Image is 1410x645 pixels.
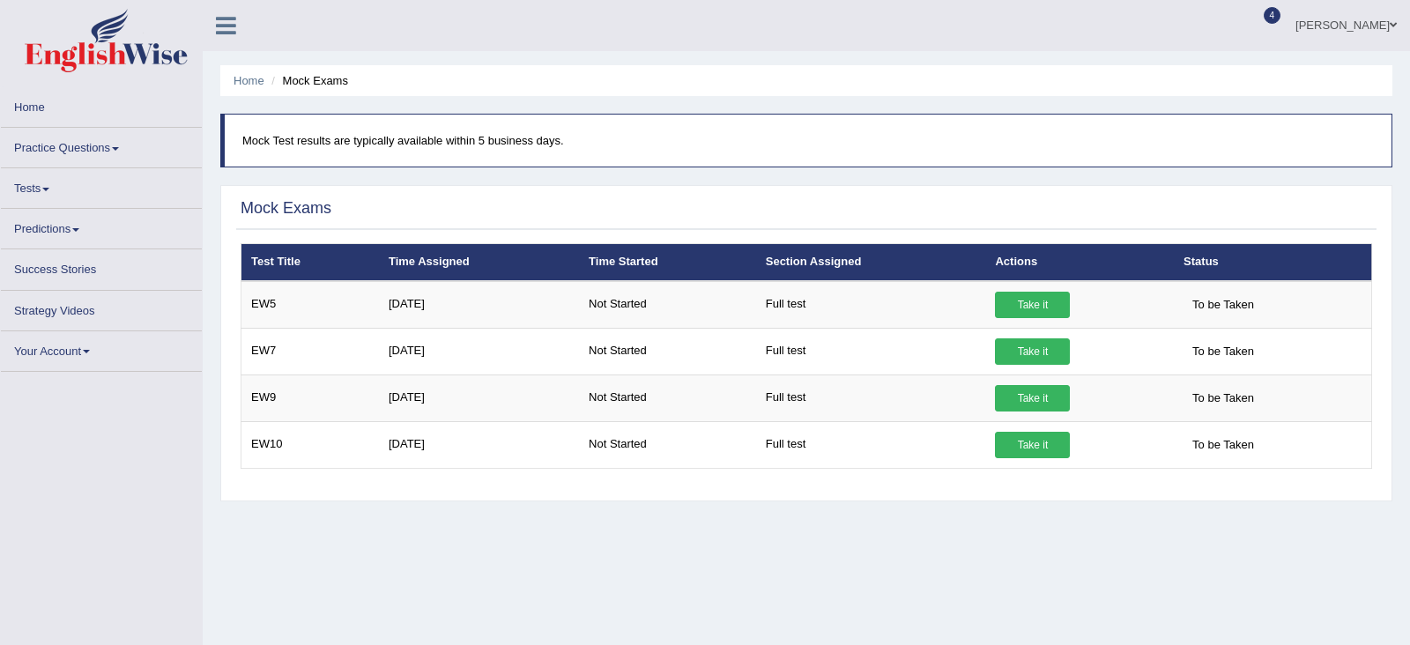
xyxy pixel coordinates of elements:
th: Status [1174,244,1371,281]
td: EW10 [241,421,379,468]
a: Take it [995,432,1070,458]
td: Full test [756,421,986,468]
th: Actions [985,244,1174,281]
a: Practice Questions [1,128,202,162]
th: Time Started [579,244,756,281]
a: Tests [1,168,202,203]
span: To be Taken [1184,292,1263,318]
td: EW7 [241,328,379,374]
span: To be Taken [1184,385,1263,411]
a: Your Account [1,331,202,366]
td: EW5 [241,281,379,329]
td: Not Started [579,281,756,329]
p: Mock Test results are typically available within 5 business days. [242,132,1374,149]
td: [DATE] [379,374,579,421]
td: [DATE] [379,281,579,329]
td: EW9 [241,374,379,421]
td: [DATE] [379,328,579,374]
th: Section Assigned [756,244,986,281]
a: Home [1,87,202,122]
li: Mock Exams [267,72,348,89]
a: Take it [995,385,1070,411]
td: [DATE] [379,421,579,468]
h2: Mock Exams [241,200,331,218]
a: Home [234,74,264,87]
a: Predictions [1,209,202,243]
td: Full test [756,328,986,374]
span: 4 [1264,7,1281,24]
a: Strategy Videos [1,291,202,325]
th: Time Assigned [379,244,579,281]
td: Not Started [579,374,756,421]
td: Not Started [579,328,756,374]
th: Test Title [241,244,379,281]
span: To be Taken [1184,338,1263,365]
td: Full test [756,374,986,421]
span: To be Taken [1184,432,1263,458]
td: Full test [756,281,986,329]
a: Take it [995,292,1070,318]
td: Not Started [579,421,756,468]
a: Success Stories [1,249,202,284]
a: Take it [995,338,1070,365]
